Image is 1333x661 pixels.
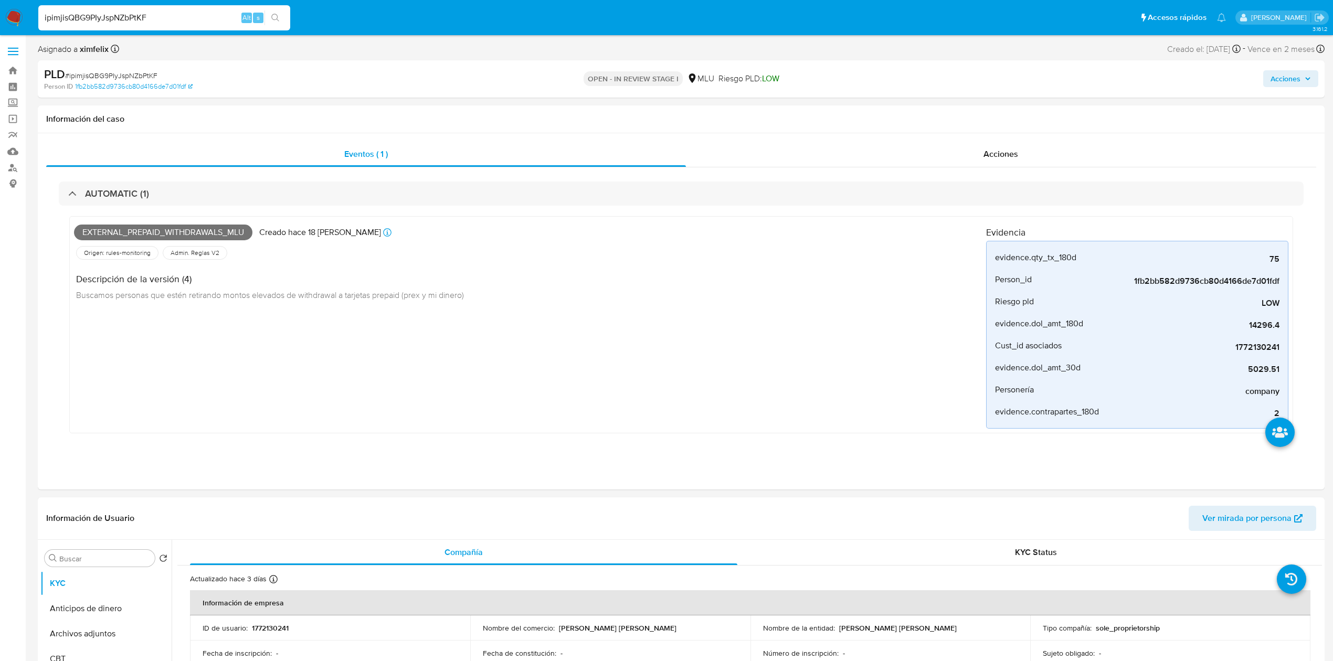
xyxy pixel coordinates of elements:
[40,571,172,596] button: KYC
[483,623,555,633] p: Nombre del comercio :
[983,148,1018,160] span: Acciones
[203,648,272,658] p: Fecha de inscripción :
[78,43,109,55] b: ximfelix
[718,73,779,84] span: Riesgo PLD:
[44,82,73,91] b: Person ID
[584,71,683,86] p: OPEN - IN REVIEW STAGE I
[1314,12,1325,23] a: Salir
[344,148,388,160] span: Eventos ( 1 )
[1217,13,1226,22] a: Notificaciones
[1271,70,1300,87] span: Acciones
[76,273,464,285] h4: Descripción de la versión (4)
[843,648,845,658] p: -
[1096,623,1160,633] p: sole_proprietorship
[74,225,252,240] span: External_prepaid_withdrawals_mlu
[49,554,57,562] button: Buscar
[1202,506,1292,531] span: Ver mirada por persona
[252,623,289,633] p: 1772130241
[159,554,167,566] button: Volver al orden por defecto
[44,66,65,82] b: PLD
[85,188,149,199] h3: AUTOMATIC (1)
[687,73,714,84] div: MLU
[40,621,172,646] button: Archivos adjuntos
[59,182,1304,206] div: AUTOMATIC (1)
[40,596,172,621] button: Anticipos de dinero
[65,70,157,81] span: # ipimjisQBG9PIyJspNZbPtKF
[265,10,286,25] button: search-icon
[559,623,676,633] p: [PERSON_NAME] [PERSON_NAME]
[190,590,1310,615] th: Información de empresa
[259,227,381,238] p: Creado hace 18 [PERSON_NAME]
[1099,648,1101,658] p: -
[483,648,556,658] p: Fecha de constitución :
[1243,42,1245,56] span: -
[1247,44,1315,55] span: Vence en 2 meses
[190,574,267,584] p: Actualizado hace 3 días
[839,623,957,633] p: [PERSON_NAME] [PERSON_NAME]
[1043,648,1095,658] p: Sujeto obligado :
[38,44,109,55] span: Asignado a
[75,82,193,91] a: 1fb2bb582d9736cb80d4166de7d01fdf
[1148,12,1207,23] span: Accesos rápidos
[763,648,839,658] p: Número de inscripción :
[276,648,278,658] p: -
[763,623,835,633] p: Nombre de la entidad :
[83,249,152,257] span: Origen: rules-monitoring
[170,249,220,257] span: Admin. Reglas V2
[59,554,151,563] input: Buscar
[1189,506,1316,531] button: Ver mirada por persona
[1015,546,1057,558] span: KYC Status
[242,13,251,23] span: Alt
[46,513,134,524] h1: Información de Usuario
[762,72,779,84] span: LOW
[1263,70,1318,87] button: Acciones
[257,13,260,23] span: s
[1251,13,1310,23] p: ximena.felix@mercadolibre.com
[445,546,483,558] span: Compañía
[76,289,464,301] span: Buscamos personas que estén retirando montos elevados de withdrawal a tarjetas prepaid (prex y mi...
[560,648,563,658] p: -
[1167,42,1241,56] div: Creado el: [DATE]
[46,114,1316,124] h1: Información del caso
[38,11,290,25] input: Buscar usuario o caso...
[203,623,248,633] p: ID de usuario :
[1043,623,1092,633] p: Tipo compañía :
